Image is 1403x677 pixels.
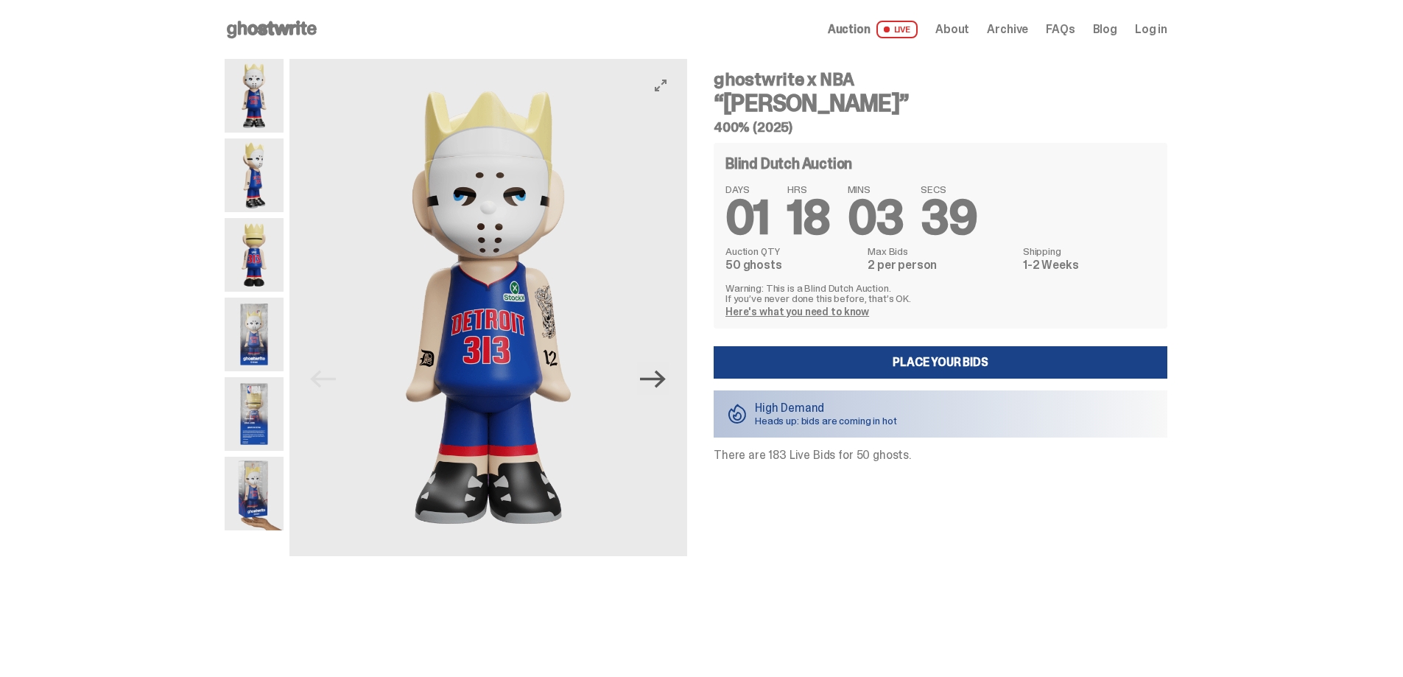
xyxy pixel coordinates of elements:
[868,246,1014,256] dt: Max Bids
[725,283,1156,304] p: Warning: This is a Blind Dutch Auction. If you’ve never done this before, that’s OK.
[725,305,869,318] a: Here's what you need to know
[828,24,871,35] span: Auction
[725,184,770,194] span: DAYS
[725,259,859,271] dd: 50 ghosts
[828,21,918,38] a: Auction LIVE
[225,218,284,292] img: Copy%20of%20Eminem_NBA_400_6.png
[225,457,284,530] img: eminem%20scale.png
[876,21,918,38] span: LIVE
[848,187,904,248] span: 03
[787,184,830,194] span: HRS
[714,71,1167,88] h4: ghostwrite x NBA
[1023,246,1156,256] dt: Shipping
[755,415,897,426] p: Heads up: bids are coming in hot
[725,187,770,248] span: 01
[868,259,1014,271] dd: 2 per person
[725,156,852,171] h4: Blind Dutch Auction
[225,377,284,451] img: Eminem_NBA_400_13.png
[1093,24,1117,35] a: Blog
[225,138,284,212] img: Copy%20of%20Eminem_NBA_400_3.png
[921,187,977,248] span: 39
[637,362,669,395] button: Next
[987,24,1028,35] a: Archive
[652,77,669,94] button: View full-screen
[935,24,969,35] a: About
[289,59,687,556] img: Copy%20of%20Eminem_NBA_400_1.png
[225,59,284,133] img: Copy%20of%20Eminem_NBA_400_1.png
[225,298,284,371] img: Eminem_NBA_400_12.png
[1135,24,1167,35] a: Log in
[714,91,1167,115] h3: “[PERSON_NAME]”
[921,184,977,194] span: SECS
[787,187,830,248] span: 18
[755,402,897,414] p: High Demand
[725,246,859,256] dt: Auction QTY
[714,449,1167,461] p: There are 183 Live Bids for 50 ghosts.
[714,346,1167,379] a: Place your Bids
[714,121,1167,134] h5: 400% (2025)
[1046,24,1075,35] a: FAQs
[1023,259,1156,271] dd: 1-2 Weeks
[848,184,904,194] span: MINS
